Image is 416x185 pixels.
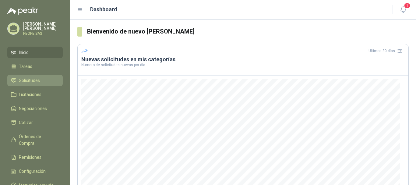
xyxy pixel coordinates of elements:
[7,131,63,149] a: Órdenes de Compra
[7,75,63,86] a: Solicitudes
[19,168,46,175] span: Configuración
[368,46,405,56] div: Últimos 30 días
[7,117,63,128] a: Cotizar
[87,27,409,36] h3: Bienvenido de nuevo [PERSON_NAME]
[23,22,63,30] p: [PERSON_NAME] [PERSON_NAME]
[7,151,63,163] a: Remisiones
[23,32,63,35] p: PEOPE SAS
[19,63,32,70] span: Tareas
[7,103,63,114] a: Negociaciones
[7,165,63,177] a: Configuración
[19,133,57,147] span: Órdenes de Compra
[7,47,63,58] a: Inicio
[398,4,409,15] button: 1
[19,105,47,112] span: Negociaciones
[81,56,405,63] h3: Nuevas solicitudes en mis categorías
[19,154,41,161] span: Remisiones
[19,91,41,98] span: Licitaciones
[90,5,117,14] h1: Dashboard
[7,89,63,100] a: Licitaciones
[7,61,63,72] a: Tareas
[7,7,38,15] img: Logo peakr
[81,63,405,67] p: Número de solicitudes nuevas por día
[404,3,411,9] span: 1
[19,49,29,56] span: Inicio
[19,119,33,126] span: Cotizar
[19,77,40,84] span: Solicitudes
